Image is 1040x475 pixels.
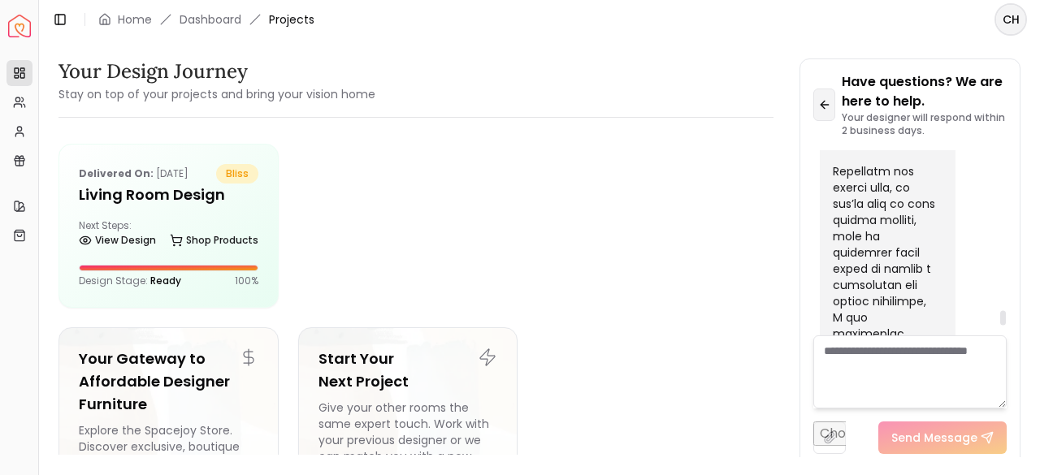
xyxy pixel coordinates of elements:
[58,58,375,84] h3: Your Design Journey
[150,274,181,287] span: Ready
[79,184,258,206] h5: Living Room design
[996,5,1025,34] span: CH
[318,348,498,393] h5: Start Your Next Project
[79,274,181,287] p: Design Stage:
[79,166,154,180] b: Delivered on:
[8,15,31,37] img: Spacejoy Logo
[79,348,258,416] h5: Your Gateway to Affordable Designer Furniture
[79,219,258,252] div: Next Steps:
[842,72,1007,111] p: Have questions? We are here to help.
[180,11,241,28] a: Dashboard
[118,11,152,28] a: Home
[79,229,156,252] a: View Design
[8,15,31,37] a: Spacejoy
[58,86,375,102] small: Stay on top of your projects and bring your vision home
[235,274,258,287] p: 100 %
[269,11,314,28] span: Projects
[170,229,258,252] a: Shop Products
[994,3,1027,36] button: CH
[98,11,314,28] nav: breadcrumb
[216,164,258,184] span: bliss
[842,111,1007,137] p: Your designer will respond within 2 business days.
[79,164,188,184] p: [DATE]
